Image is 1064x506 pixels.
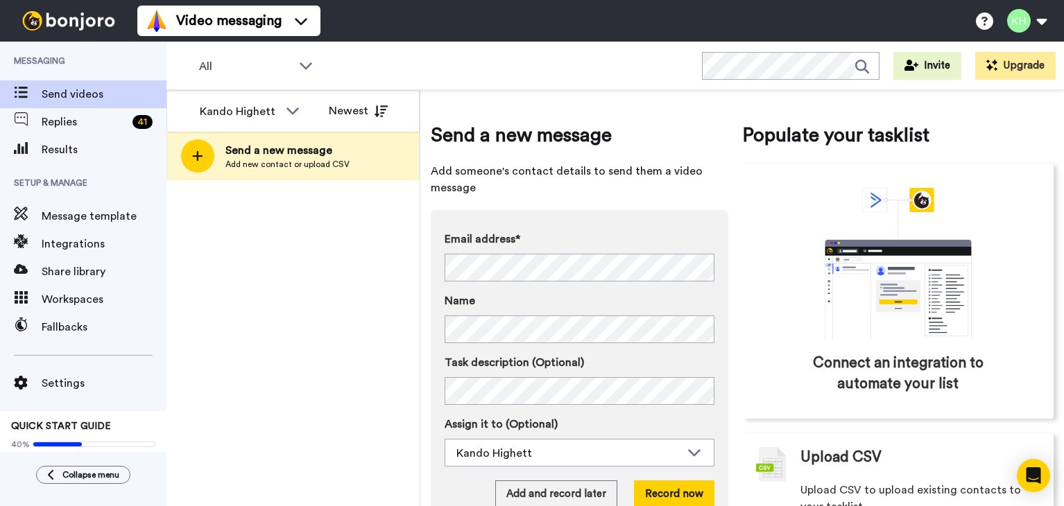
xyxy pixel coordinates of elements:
div: animation [794,188,1002,339]
label: Assign it to (Optional) [445,416,714,433]
img: vm-color.svg [146,10,168,32]
span: Share library [42,263,166,280]
button: Collapse menu [36,466,130,484]
span: All [199,58,292,75]
button: Upgrade [975,52,1056,80]
div: Kando Highett [456,445,680,462]
img: csv-grey.png [756,447,787,482]
span: Settings [42,375,166,392]
span: 40% [11,439,30,450]
div: Kando Highett [200,103,279,120]
span: QUICK START GUIDE [11,421,111,431]
label: Task description (Optional) [445,354,714,371]
span: Send videos [42,86,166,103]
img: bj-logo-header-white.svg [17,11,121,30]
span: Message template [42,208,166,225]
span: Add new contact or upload CSV [225,159,350,170]
button: Invite [893,52,961,80]
span: Upload CSV [800,447,882,468]
span: Workspaces [42,291,166,308]
span: Add someone's contact details to send them a video message [431,163,728,196]
span: Results [42,141,166,158]
span: Connect an integration to automate your list [801,353,995,394]
span: Send a new message [431,121,728,149]
button: Newest [318,97,398,125]
span: Name [445,293,475,309]
div: Open Intercom Messenger [1017,459,1050,492]
span: Replies [42,114,127,130]
span: Send a new message [225,142,350,159]
span: Fallbacks [42,319,166,335]
span: Populate your tasklist [742,121,1054,149]
span: Integrations [42,236,166,252]
span: Video messaging [176,11,282,30]
div: 41 [132,115,153,129]
span: Collapse menu [62,469,119,480]
label: Email address* [445,231,714,247]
